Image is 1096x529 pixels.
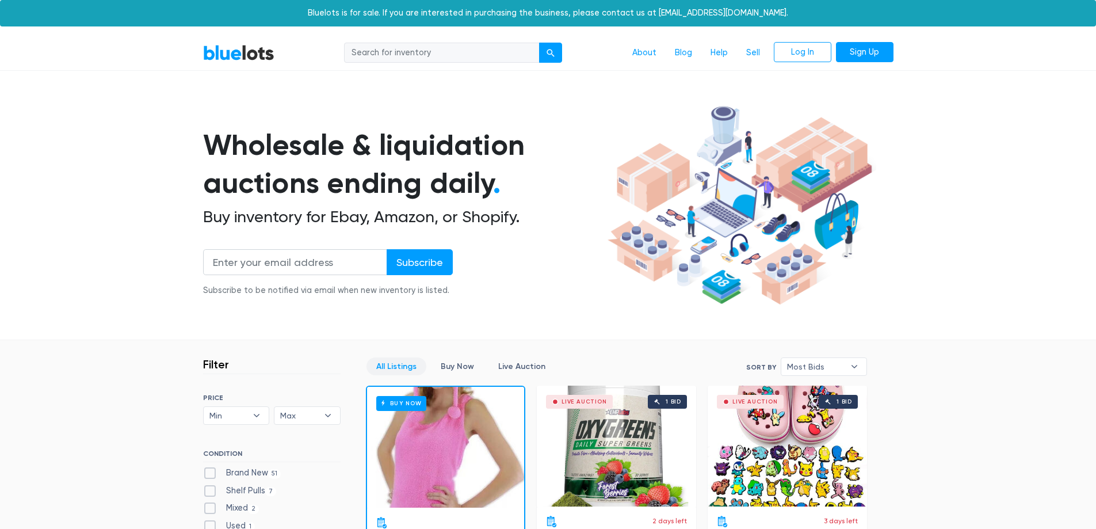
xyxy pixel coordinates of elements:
[203,394,341,402] h6: PRICE
[203,485,277,497] label: Shelf Pulls
[203,502,259,515] label: Mixed
[488,357,555,375] a: Live Auction
[268,469,281,478] span: 51
[203,126,604,203] h1: Wholesale & liquidation auctions ending daily
[787,358,845,375] span: Most Bids
[248,505,259,514] span: 2
[367,387,524,508] a: Buy Now
[842,358,866,375] b: ▾
[562,399,607,405] div: Live Auction
[431,357,484,375] a: Buy Now
[203,284,453,297] div: Subscribe to be notified via email when new inventory is listed.
[493,166,501,200] span: .
[316,407,340,424] b: ▾
[537,386,696,507] a: Live Auction 1 bid
[203,467,281,479] label: Brand New
[774,42,831,63] a: Log In
[708,386,867,507] a: Live Auction 1 bid
[666,42,701,64] a: Blog
[245,407,269,424] b: ▾
[652,516,687,526] p: 2 days left
[376,396,426,410] h6: Buy Now
[203,450,341,462] h6: CONDITION
[604,101,876,310] img: hero-ee84e7d0318cb26816c560f6b4441b76977f77a177738b4e94f68c95b2b83dbb.png
[824,516,858,526] p: 3 days left
[280,407,318,424] span: Max
[701,42,737,64] a: Help
[387,249,453,275] input: Subscribe
[265,487,277,496] span: 7
[203,357,229,371] h3: Filter
[732,399,778,405] div: Live Auction
[366,357,426,375] a: All Listings
[746,362,776,372] label: Sort By
[623,42,666,64] a: About
[666,399,681,405] div: 1 bid
[344,43,540,63] input: Search for inventory
[209,407,247,424] span: Min
[836,42,893,63] a: Sign Up
[203,207,604,227] h2: Buy inventory for Ebay, Amazon, or Shopify.
[203,249,387,275] input: Enter your email address
[837,399,852,405] div: 1 bid
[203,44,274,61] a: BlueLots
[737,42,769,64] a: Sell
